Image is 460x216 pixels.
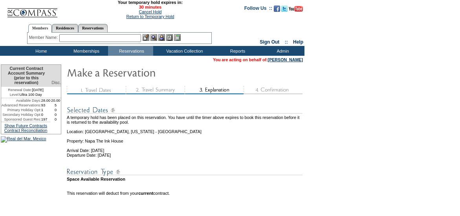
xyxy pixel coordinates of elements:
td: Follow Us :: [244,5,272,14]
img: View [150,34,157,41]
a: Subscribe to our YouTube Channel [289,8,303,13]
a: Members [28,24,52,33]
span: :: [285,39,288,45]
td: Sponsored Guest Res: [1,117,41,122]
span: You are acting on behalf of: [213,57,303,62]
td: Current Contract Account Summary (prior to this reservation) [1,65,50,87]
td: 93 [41,103,51,108]
a: Cancel Hold [139,9,161,14]
td: Reports [214,46,259,56]
td: Available Days: [1,98,41,103]
img: Reservation Type [67,167,302,177]
td: Advanced Reservations: [1,103,41,108]
a: Sign Out [260,39,279,45]
td: 197 [41,117,51,122]
span: Level: [10,92,20,97]
span: 30 minutes [62,5,238,9]
img: step3_state2.gif [185,86,244,94]
td: 1 [41,108,51,112]
td: Ultra 100 Day [1,92,50,98]
img: step1_state3.gif [67,86,126,94]
td: A temporary hold has been placed on this reservation. You have until the timer above expires to b... [67,115,304,124]
img: Real del Mar, Mexico [1,136,46,143]
td: [DATE] [1,87,50,92]
td: 0 [50,112,61,117]
img: step2_state3.gif [126,86,185,94]
span: Renewal Date: [8,88,32,92]
td: 20.00 [50,98,61,103]
td: Space Available Reservation [67,177,304,181]
td: Memberships [63,46,108,56]
td: Primary Holiday Opt: [1,108,41,112]
img: Become our fan on Facebook [274,5,280,12]
img: step4_state1.gif [244,86,302,94]
a: Help [293,39,303,45]
a: Follow us on Twitter [281,8,288,13]
td: 0 [50,117,61,122]
b: current [138,191,153,196]
td: 28.00 [41,98,51,103]
img: Impersonate [158,34,165,41]
td: Secondary Holiday Opt: [1,112,41,117]
td: 0 [50,108,61,112]
td: Home [18,46,63,56]
td: Departure Date: [DATE] [67,153,304,157]
a: Residences [52,24,78,32]
td: Admin [259,46,304,56]
td: Arrival Date: [DATE] [67,143,304,153]
img: Make Reservation [67,64,224,80]
td: Reservations [108,46,153,56]
div: Member Name: [29,34,59,41]
img: Reservation Dates [67,105,302,115]
td: Vacation Collection [153,46,214,56]
img: Compass Home [7,2,58,18]
td: Property: Napa The Ink House [67,134,304,143]
td: 5 [50,103,61,108]
a: Become our fan on Facebook [274,8,280,13]
a: Contract Reconciliation [4,128,48,133]
a: Show Future Contracts [4,123,47,128]
td: Location: [GEOGRAPHIC_DATA], [US_STATE] - [GEOGRAPHIC_DATA] [67,124,304,134]
td: 0 [41,112,51,117]
td: This reservation will deduct from your contract. [67,191,304,196]
a: Reservations [78,24,108,32]
a: [PERSON_NAME] [268,57,303,62]
a: Return to Temporary Hold [126,14,174,19]
img: Follow us on Twitter [281,5,288,12]
span: Disc. [51,80,61,85]
img: Reservations [166,34,173,41]
img: b_calculator.gif [174,34,181,41]
img: b_edit.gif [143,34,149,41]
img: Subscribe to our YouTube Channel [289,6,303,12]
